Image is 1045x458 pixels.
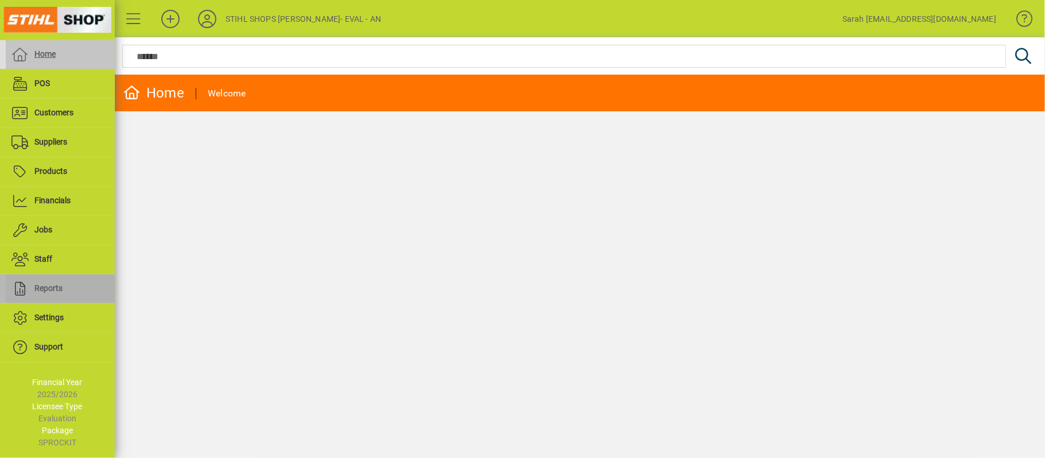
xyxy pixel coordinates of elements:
button: Profile [189,9,226,29]
a: Knowledge Base [1008,2,1031,40]
span: Staff [34,254,52,263]
span: Jobs [34,225,52,234]
a: Suppliers [6,128,115,157]
div: STIHL SHOPS [PERSON_NAME]- EVAL - AN [226,10,381,28]
div: Home [123,84,184,102]
span: Settings [34,313,64,322]
span: Financials [34,196,71,205]
a: Customers [6,99,115,127]
span: Financial Year [33,378,83,387]
button: Add [152,9,189,29]
a: Reports [6,274,115,303]
div: Sarah [EMAIL_ADDRESS][DOMAIN_NAME] [842,10,996,28]
a: Jobs [6,216,115,244]
span: Support [34,342,63,351]
a: Support [6,333,115,362]
span: Home [34,49,56,59]
span: Customers [34,108,73,117]
a: Settings [6,304,115,332]
a: Financials [6,187,115,215]
span: Products [34,166,67,176]
span: Package [42,426,73,435]
div: Welcome [208,84,246,103]
span: Reports [34,284,63,293]
span: Licensee Type [33,402,83,411]
a: Products [6,157,115,186]
a: Staff [6,245,115,274]
a: POS [6,69,115,98]
span: Suppliers [34,137,67,146]
span: POS [34,79,50,88]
